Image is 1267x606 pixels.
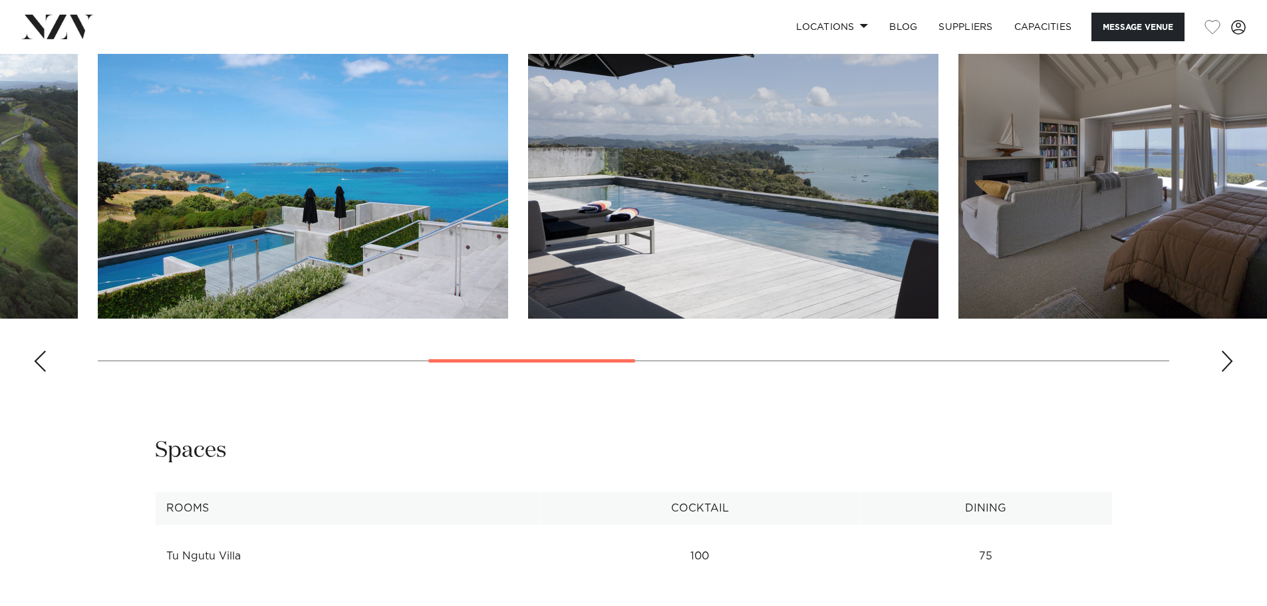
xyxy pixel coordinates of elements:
a: Capacities [1004,13,1083,41]
swiper-slide: 5 / 13 [98,17,508,319]
h2: Spaces [155,436,227,466]
td: Tu Ngutu Villa [155,540,541,573]
th: Dining [859,492,1112,525]
th: Cocktail [541,492,860,525]
swiper-slide: 6 / 13 [528,17,938,319]
a: SUPPLIERS [928,13,1003,41]
a: BLOG [879,13,928,41]
td: 75 [859,540,1112,573]
th: Rooms [155,492,541,525]
a: Locations [785,13,879,41]
button: Message Venue [1091,13,1185,41]
img: nzv-logo.png [21,15,94,39]
td: 100 [541,540,860,573]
